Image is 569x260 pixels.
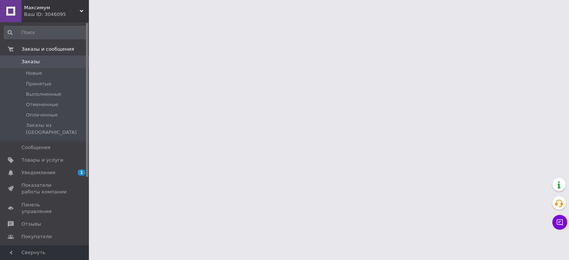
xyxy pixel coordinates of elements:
[26,112,58,118] span: Оплаченные
[21,46,74,53] span: Заказы и сообщения
[26,91,61,98] span: Выполненные
[26,122,87,135] span: Заказы из [GEOGRAPHIC_DATA]
[26,101,58,108] span: Отмененные
[24,11,89,18] div: Ваш ID: 3046095
[21,221,41,227] span: Отзывы
[78,169,85,176] span: 1
[552,215,567,230] button: Чат с покупателем
[21,233,52,240] span: Покупатели
[21,58,40,65] span: Заказы
[26,81,51,87] span: Принятые
[24,4,80,11] span: Максимум
[21,169,55,176] span: Уведомления
[4,26,87,39] input: Поиск
[26,70,42,77] span: Новые
[21,157,63,163] span: Товары и услуги
[21,144,50,151] span: Сообщения
[21,202,69,215] span: Панель управления
[21,182,69,195] span: Показатели работы компании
